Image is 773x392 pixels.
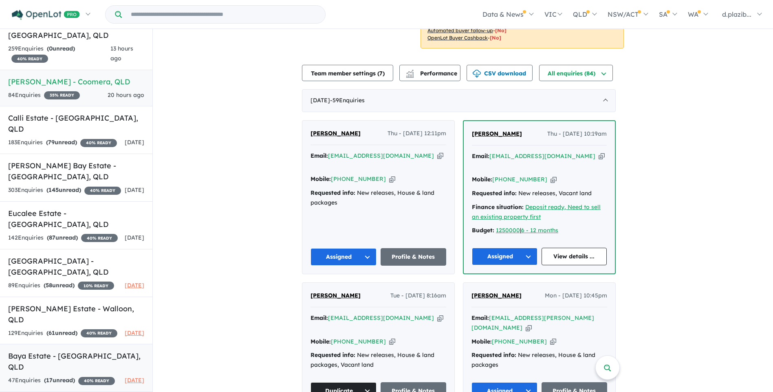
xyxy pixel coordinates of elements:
a: [PHONE_NUMBER] [331,338,386,345]
strong: Requested info: [472,189,517,197]
div: 183 Enquir ies [8,138,117,148]
strong: ( unread) [44,282,75,289]
span: [DATE] [125,377,144,384]
button: Copy [551,175,557,184]
span: 0 [49,45,53,52]
button: Copy [599,152,605,161]
span: [DATE] [125,329,144,337]
strong: Requested info: [311,351,355,359]
button: Copy [526,324,532,332]
span: 40 % READY [78,377,115,385]
strong: ( unread) [46,139,77,146]
strong: Budget: [472,227,494,234]
span: Performance [407,70,457,77]
span: 61 [48,329,55,337]
span: 40 % READY [80,139,117,147]
div: | [472,226,607,236]
div: New releases, House & land packages [471,350,607,370]
h5: [GEOGRAPHIC_DATA] - [GEOGRAPHIC_DATA] , QLD [8,19,144,41]
span: [PERSON_NAME] [311,292,361,299]
span: 40 % READY [11,55,48,63]
u: Deposit ready, Need to sell an existing property first [472,203,601,220]
span: [PERSON_NAME] [471,292,522,299]
span: - 59 Enquir ies [330,97,365,104]
span: 145 [48,186,59,194]
span: 17 [46,377,53,384]
strong: Mobile: [311,338,331,345]
span: [DATE] [125,282,144,289]
a: [PERSON_NAME] [311,291,361,301]
span: [DATE] [125,186,144,194]
a: [PERSON_NAME] [471,291,522,301]
img: download icon [473,70,481,78]
strong: ( unread) [47,234,78,241]
strong: Email: [471,314,489,322]
div: New releases, House & land packages [311,188,446,208]
button: Assigned [472,248,537,265]
a: Profile & Notes [381,248,447,266]
button: Team member settings (7) [302,65,393,81]
strong: Email: [311,314,328,322]
strong: Requested info: [311,189,355,196]
a: [PHONE_NUMBER] [492,338,547,345]
span: 58 [46,282,52,289]
input: Try estate name, suburb, builder or developer [123,6,324,23]
strong: Finance situation: [472,203,524,211]
a: [PERSON_NAME] [311,129,361,139]
h5: Eucalee Estate - [GEOGRAPHIC_DATA] , QLD [8,208,144,230]
button: Copy [389,175,395,183]
a: View details ... [542,248,607,265]
h5: Baya Estate - [GEOGRAPHIC_DATA] , QLD [8,350,144,372]
h5: [PERSON_NAME] Estate - Walloon , QLD [8,303,144,325]
span: 87 [49,234,55,241]
div: 89 Enquir ies [8,281,114,291]
strong: Email: [311,152,328,159]
span: [PERSON_NAME] [311,130,361,137]
span: 13 hours ago [110,45,133,62]
strong: ( unread) [46,186,81,194]
button: All enquiries (84) [539,65,613,81]
strong: ( unread) [46,329,77,337]
span: 79 [48,139,55,146]
span: 35 % READY [44,91,80,99]
span: 40 % READY [84,187,121,195]
div: [DATE] [302,89,616,112]
a: 6 - 12 months [521,227,558,234]
div: 259 Enquir ies [8,44,110,64]
div: New releases, Vacant land [472,189,607,198]
span: 7 [379,70,383,77]
span: 40 % READY [81,329,117,337]
span: Mon - [DATE] 10:45pm [545,291,607,301]
span: [DATE] [125,139,144,146]
a: [PERSON_NAME] [472,129,522,139]
span: 10 % READY [78,282,114,290]
a: 1250000 [496,227,520,234]
a: [EMAIL_ADDRESS][DOMAIN_NAME] [328,152,434,159]
div: 84 Enquir ies [8,90,80,100]
span: 20 hours ago [108,91,144,99]
h5: Calli Estate - [GEOGRAPHIC_DATA] , QLD [8,112,144,134]
a: [EMAIL_ADDRESS][DOMAIN_NAME] [489,152,595,160]
span: [PERSON_NAME] [472,130,522,137]
button: Copy [550,337,556,346]
button: Performance [399,65,460,81]
a: [EMAIL_ADDRESS][PERSON_NAME][DOMAIN_NAME] [471,314,594,331]
span: Thu - [DATE] 12:11pm [388,129,446,139]
button: Copy [389,337,395,346]
span: [DATE] [125,234,144,241]
span: Tue - [DATE] 8:16am [390,291,446,301]
u: Automated buyer follow-up [427,27,493,33]
strong: ( unread) [47,45,75,52]
img: Openlot PRO Logo White [12,10,80,20]
strong: Email: [472,152,489,160]
strong: Requested info: [471,351,516,359]
img: bar-chart.svg [406,72,414,77]
div: 303 Enquir ies [8,185,121,195]
strong: Mobile: [311,175,331,183]
button: Copy [437,152,443,160]
span: 40 % READY [81,234,118,242]
h5: [PERSON_NAME] Bay Estate - [GEOGRAPHIC_DATA] , QLD [8,160,144,182]
div: New releases, House & land packages, Vacant land [311,350,446,370]
strong: Mobile: [472,176,492,183]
